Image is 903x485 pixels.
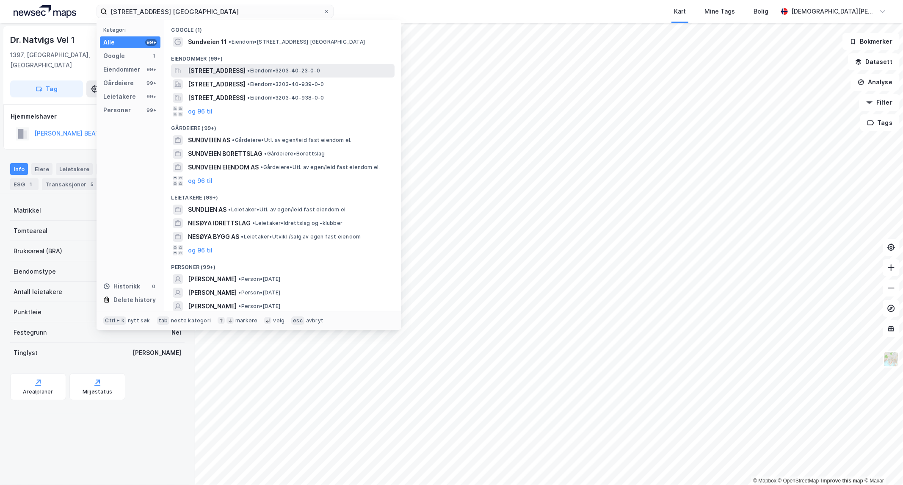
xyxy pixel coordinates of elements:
div: Hjemmelshaver [11,111,184,122]
div: markere [235,317,257,324]
div: Punktleie [14,307,41,317]
button: Filter [859,94,900,111]
span: • [238,303,241,309]
span: [PERSON_NAME] [188,274,237,284]
div: Eiendommer (99+) [164,49,401,64]
div: Eiendommer [103,64,140,75]
div: Eiere [31,163,52,175]
button: Datasett [848,53,900,70]
span: Gårdeiere • Utl. av egen/leid fast eiendom el. [232,137,351,144]
div: Bolig [754,6,768,17]
div: Leietakere [103,91,136,102]
span: Person • [DATE] [238,276,280,283]
div: Transaksjoner [42,178,100,190]
div: 1 [27,180,35,188]
button: Tag [10,80,83,97]
a: Mapbox [753,478,776,484]
img: Z [883,351,899,367]
span: Sundveien 11 [188,37,227,47]
span: Gårdeiere • Borettslag [264,150,325,157]
div: velg [273,317,284,324]
div: Mine Tags [704,6,735,17]
div: Matrikkel [14,205,41,216]
span: Eiendom • [STREET_ADDRESS] [GEOGRAPHIC_DATA] [229,39,365,45]
div: 99+ [145,80,157,86]
div: [DEMOGRAPHIC_DATA][PERSON_NAME] [791,6,876,17]
div: Info [10,163,28,175]
span: NESØYA IDRETTSLAG [188,218,251,228]
span: • [247,67,250,74]
button: Tags [860,114,900,131]
a: OpenStreetMap [778,478,819,484]
div: Tomteareal [14,226,47,236]
div: Gårdeiere [103,78,134,88]
span: Eiendom • 3203-40-23-0-0 [247,67,320,74]
iframe: Chat Widget [861,444,903,485]
span: [STREET_ADDRESS] [188,93,246,103]
div: 99+ [145,39,157,46]
div: Datasett [96,163,128,175]
div: Kontrollprogram for chat [861,444,903,485]
span: Person • [DATE] [238,303,280,310]
div: Nei [171,327,181,338]
div: 0 [150,283,157,290]
div: ESG [10,178,39,190]
span: • [264,150,267,157]
img: logo.a4113a55bc3d86da70a041830d287a7e.svg [14,5,76,18]
div: Dr. Natvigs Vei 1 [10,33,77,47]
button: og 96 til [188,245,213,255]
span: • [247,81,250,87]
div: Delete history [113,295,156,305]
div: 5 [88,180,97,188]
span: • [229,39,231,45]
span: • [241,233,243,240]
div: Alle [103,37,115,47]
div: Festegrunn [14,327,47,338]
div: 1397, [GEOGRAPHIC_DATA], [GEOGRAPHIC_DATA] [10,50,148,70]
span: SUNDLIEN AS [188,205,226,215]
div: tab [157,316,170,325]
div: 99+ [145,66,157,73]
button: Analyse [851,74,900,91]
span: NESØYA BYGG AS [188,232,239,242]
button: og 96 til [188,176,213,186]
span: • [247,94,250,101]
input: Søk på adresse, matrikkel, gårdeiere, leietakere eller personer [107,5,323,18]
span: [STREET_ADDRESS] [188,79,246,89]
span: • [238,276,241,282]
span: • [260,164,263,170]
button: og 96 til [188,106,213,116]
div: 99+ [145,93,157,100]
span: • [238,289,241,296]
span: [PERSON_NAME] [188,288,237,298]
span: Leietaker • Utvikl./salg av egen fast eiendom [241,233,361,240]
div: Miljøstatus [83,388,112,395]
div: neste kategori [171,317,211,324]
div: Leietakere (99+) [164,188,401,203]
div: esc [291,316,304,325]
div: Personer (99+) [164,257,401,272]
div: Gårdeiere (99+) [164,118,401,133]
div: Kart [674,6,686,17]
span: Eiendom • 3203-40-939-0-0 [247,81,324,88]
div: Tinglyst [14,348,38,358]
div: Google [103,51,125,61]
span: Person • [DATE] [238,289,280,296]
div: 99+ [145,107,157,114]
span: SUNDVEIEN EIENDOM AS [188,162,259,172]
span: • [252,220,255,226]
span: Leietaker • Idrettslag og -klubber [252,220,342,227]
div: avbryt [306,317,323,324]
span: [PERSON_NAME] [188,301,237,311]
div: nytt søk [128,317,150,324]
a: Improve this map [821,478,863,484]
div: [PERSON_NAME] [133,348,181,358]
span: Leietaker • Utl. av egen/leid fast eiendom el. [228,206,347,213]
span: • [228,206,231,213]
div: 1 [150,53,157,59]
button: Bokmerker [842,33,900,50]
div: Ctrl + k [103,316,126,325]
div: Eiendomstype [14,266,56,277]
span: Gårdeiere • Utl. av egen/leid fast eiendom el. [260,164,380,171]
div: Google (1) [164,20,401,35]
